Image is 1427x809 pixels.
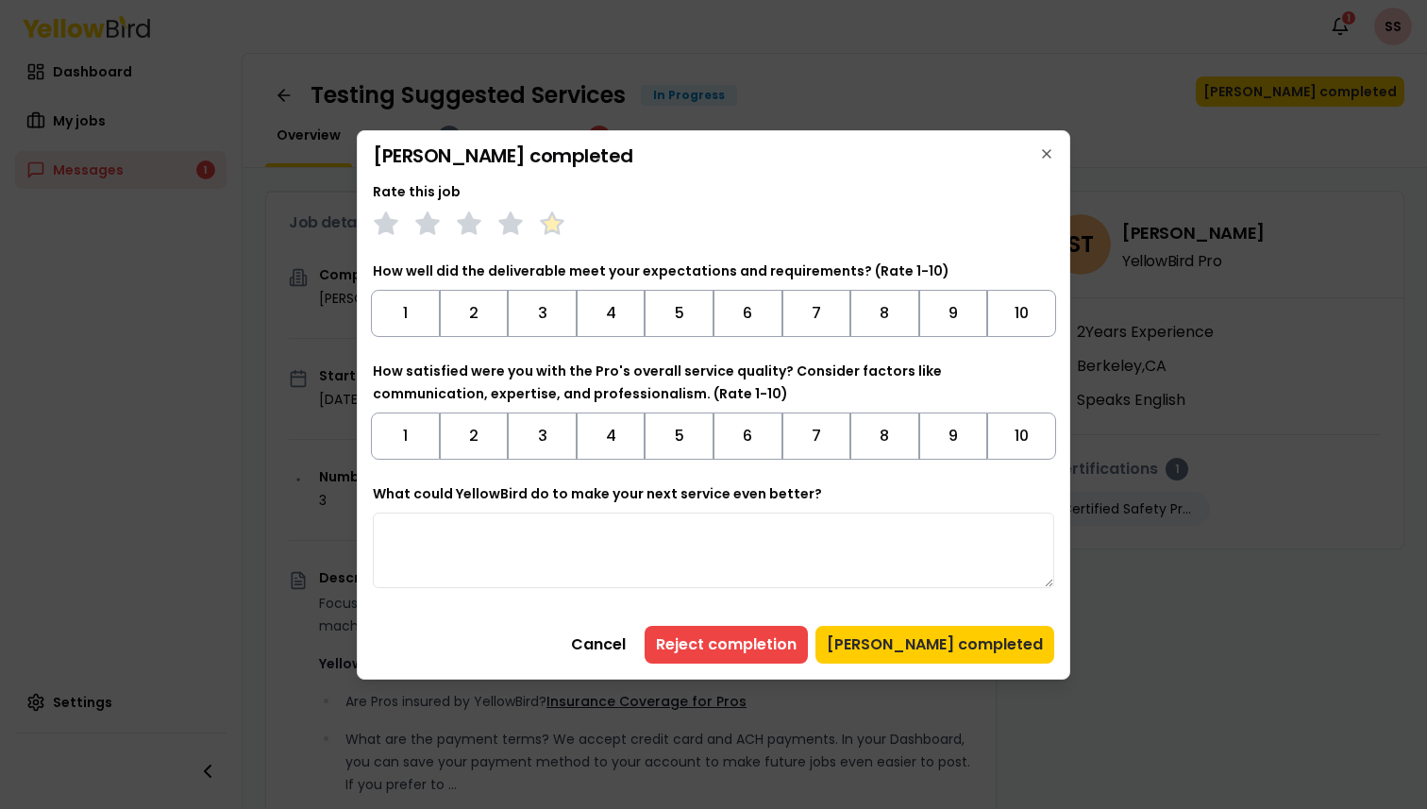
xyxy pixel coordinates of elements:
[713,413,782,460] button: Toggle 6
[577,290,646,337] button: Toggle 4
[508,290,577,337] button: Toggle 3
[373,362,942,403] label: How satisfied were you with the Pro's overall service quality? Consider factors like communicatio...
[645,290,713,337] button: Toggle 5
[508,413,577,460] button: Toggle 3
[371,413,440,460] button: Toggle 1
[373,146,1054,165] h2: [PERSON_NAME] completed
[373,484,822,503] label: What could YellowBird do to make your next service even better?
[815,626,1054,664] button: [PERSON_NAME] completed
[373,261,949,280] label: How well did the deliverable meet your expectations and requirements? (Rate 1-10)
[645,626,808,664] button: Reject completion
[782,413,851,460] button: Toggle 7
[782,290,851,337] button: Toggle 7
[440,413,509,460] button: Toggle 2
[645,413,713,460] button: Toggle 5
[850,290,919,337] button: Toggle 8
[919,290,988,337] button: Toggle 9
[371,290,440,337] button: Toggle 1
[373,182,461,201] label: Rate this job
[919,413,988,460] button: Toggle 9
[987,290,1056,337] button: Toggle 10
[440,290,509,337] button: Toggle 2
[713,290,782,337] button: Toggle 6
[560,626,637,664] button: Cancel
[850,413,919,460] button: Toggle 8
[577,413,646,460] button: Toggle 4
[987,413,1056,460] button: Toggle 10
